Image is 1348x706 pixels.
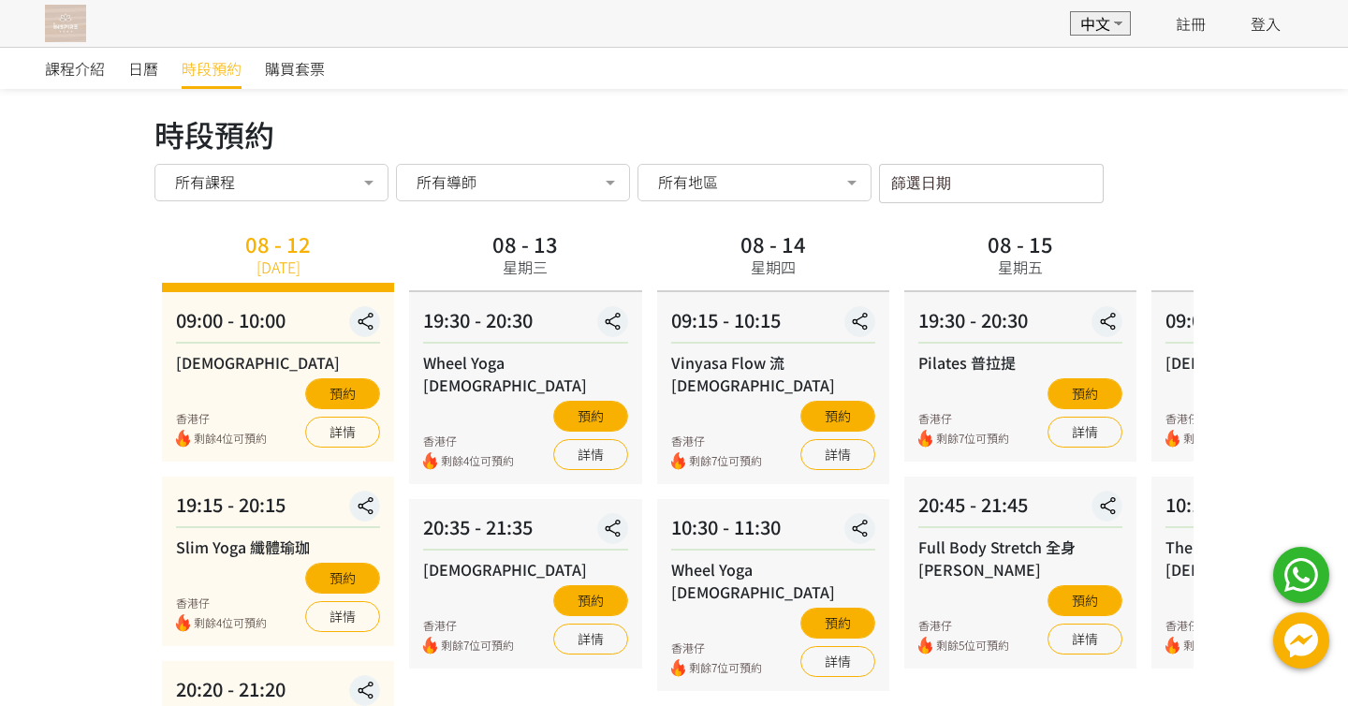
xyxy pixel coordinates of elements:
img: fire.png [918,430,932,448]
button: 預約 [305,378,380,409]
img: fire.png [423,637,437,655]
div: 08 - 12 [245,233,311,254]
div: 09:00 - 10:00 [176,306,380,344]
span: 剩餘7位可預約 [689,659,762,677]
img: fire.png [671,659,685,677]
img: fire.png [176,430,190,448]
span: 所有導師 [417,172,476,191]
span: 剩餘7位可預約 [689,452,762,470]
div: 08 - 13 [492,233,558,254]
div: 香港仔 [423,433,514,449]
div: [DEMOGRAPHIC_DATA] [423,558,627,581]
div: 香港仔 [671,433,762,449]
a: 詳情 [553,439,628,470]
div: 香港仔 [1165,617,1256,634]
a: 註冊 [1176,12,1206,35]
div: 香港仔 [176,410,267,427]
span: 剩餘4位可預約 [194,614,267,632]
span: 時段預約 [182,57,242,80]
button: 預約 [1048,585,1122,616]
span: 日曆 [128,57,158,80]
span: 所有地區 [658,172,718,191]
div: 20:35 - 21:35 [423,513,627,551]
a: 日曆 [128,48,158,89]
div: 19:30 - 20:30 [423,306,627,344]
span: 剩餘5位可預約 [1183,430,1256,448]
span: 購買套票 [265,57,325,80]
div: [DATE] [256,256,300,278]
div: 星期三 [503,256,548,278]
div: 09:15 - 10:15 [671,306,875,344]
div: 香港仔 [176,595,267,611]
div: 19:15 - 20:15 [176,491,380,528]
span: 剩餘3位可預約 [1183,637,1256,655]
img: T57dtJh47iSJKDtQ57dN6xVUMYY2M0XQuGF02OI4.png [45,5,86,42]
div: 19:30 - 20:30 [918,306,1122,344]
a: 登入 [1251,12,1281,35]
div: 香港仔 [918,617,1009,634]
div: [DEMOGRAPHIC_DATA] [176,351,380,374]
a: 時段預約 [182,48,242,89]
span: 剩餘4位可預約 [441,452,514,470]
a: 詳情 [800,646,875,677]
a: 詳情 [305,417,380,448]
div: 08 - 15 [988,233,1053,254]
a: 詳情 [800,439,875,470]
span: 剩餘4位可預約 [194,430,267,448]
div: Full Body Stretch 全身[PERSON_NAME] [918,536,1122,581]
div: 香港仔 [1165,410,1256,427]
a: 詳情 [553,624,628,655]
div: Pilates 普拉提 [918,351,1122,374]
button: 預約 [305,563,380,594]
div: 20:45 - 21:45 [918,491,1122,528]
span: 剩餘5位可預約 [936,637,1009,655]
button: 預約 [1048,378,1122,409]
img: fire.png [423,452,437,470]
div: 10:30 - 11:30 [671,513,875,551]
img: fire.png [1165,637,1179,655]
a: 詳情 [1048,417,1122,448]
img: fire.png [176,614,190,632]
button: 預約 [800,401,875,432]
div: 香港仔 [423,617,514,634]
div: 香港仔 [671,640,762,656]
input: 篩選日期 [879,164,1104,203]
div: 時段預約 [154,111,1194,156]
a: 詳情 [305,601,380,632]
span: 所有課程 [175,172,235,191]
button: 預約 [553,401,628,432]
div: 香港仔 [918,410,1009,427]
div: Wheel Yoga [DEMOGRAPHIC_DATA] [423,351,627,396]
div: 星期五 [998,256,1043,278]
a: 課程介紹 [45,48,105,89]
img: fire.png [1165,430,1179,448]
a: 詳情 [1048,624,1122,655]
img: fire.png [918,637,932,655]
span: 剩餘7位可預約 [441,637,514,655]
div: Vinyasa Flow 流[DEMOGRAPHIC_DATA] [671,351,875,396]
div: Wheel Yoga [DEMOGRAPHIC_DATA] [671,558,875,603]
button: 預約 [553,585,628,616]
div: Slim Yoga 纖體瑜珈 [176,536,380,558]
div: 08 - 14 [740,233,806,254]
span: 課程介紹 [45,57,105,80]
span: 剩餘7位可預約 [936,430,1009,448]
img: fire.png [671,452,685,470]
a: 購買套票 [265,48,325,89]
div: 星期四 [751,256,796,278]
button: 預約 [800,608,875,639]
